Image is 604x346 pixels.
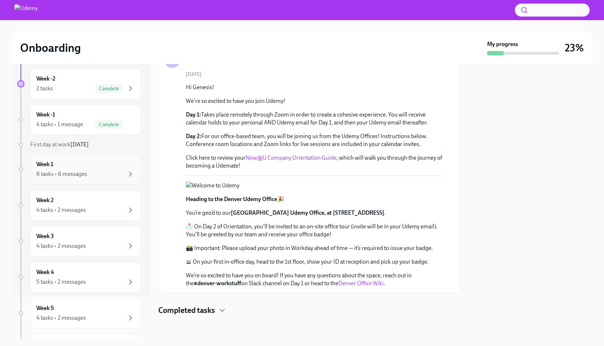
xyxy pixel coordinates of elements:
[246,154,337,161] a: New@U Company Orientation Guide
[186,258,443,266] p: 🛎 On your first in-office day, head to the 1st floor, show your ID at reception and pick up your ...
[186,132,443,148] p: For our office-based team, you will be joining us from the Udemy Offices! Instructions below. Con...
[36,304,54,312] h6: Week 5
[17,154,141,185] a: Week 16 tasks • 6 messages
[14,4,38,16] img: Udemy
[36,206,86,214] div: 4 tasks • 2 messages
[70,141,89,148] strong: [DATE]
[338,280,384,287] a: Denver Office Wiki
[95,122,123,127] span: Complete
[36,170,87,178] div: 6 tasks • 6 messages
[186,244,443,252] p: 📸 Important: Please upload your photo in Workday ahead of time — it’s required to issue your badge.
[36,314,86,322] div: 4 tasks • 2 messages
[17,262,141,292] a: Week 45 tasks • 2 messages
[36,120,83,128] div: 4 tasks • 1 message
[30,141,89,148] span: First day at work
[186,272,443,287] p: We’re so excited to have you on board! If you have any questions about the space, reach out in th...
[186,182,379,190] button: Zoom image
[186,196,277,202] strong: Heading to the Denver Udemy Office
[186,209,443,217] p: You’re geo’d to our .
[194,280,241,287] strong: #denver-workstuff
[17,69,141,99] a: Week -22 tasksComplete
[36,111,55,119] h6: Week -1
[158,305,215,316] h4: Completed tasks
[186,223,443,238] p: 📩 On Day 2 of Orientation, you'll be invited to an on-site office tour (invite will be in your Ud...
[17,190,141,220] a: Week 24 tasks • 2 messages
[20,41,81,55] h2: Onboarding
[36,160,53,168] h6: Week 1
[186,154,443,170] p: Click here to review your , which will walk you through the journey of becoming a Udemate!
[186,195,443,203] p: 🎉
[36,242,86,250] div: 4 tasks • 2 messages
[36,196,54,204] h6: Week 2
[36,75,55,83] h6: Week -2
[186,111,201,118] strong: Day 1:
[17,226,141,256] a: Week 34 tasks • 2 messages
[186,111,443,127] p: Takes place remotely through Zoom in order to create a cohesive experience. You will receive cale...
[158,305,460,316] div: Completed tasks
[17,141,141,149] a: First day at work[DATE]
[186,133,201,140] strong: Day 2:
[231,209,384,216] strong: [GEOGRAPHIC_DATA] Udemy Office, at [STREET_ADDRESS]
[36,85,53,92] div: 2 tasks
[36,232,54,240] h6: Week 3
[17,105,141,135] a: Week -14 tasks • 1 messageComplete
[565,41,584,54] h3: 23%
[186,83,443,91] p: Hi Genesis!
[36,278,86,286] div: 5 tasks • 2 messages
[186,71,202,78] span: [DATE]
[17,298,141,328] a: Week 54 tasks • 2 messages
[95,86,123,91] span: Complete
[186,97,443,105] p: We're so excited to have you join Udemy!
[487,40,518,48] strong: My progress
[36,268,54,276] h6: Week 4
